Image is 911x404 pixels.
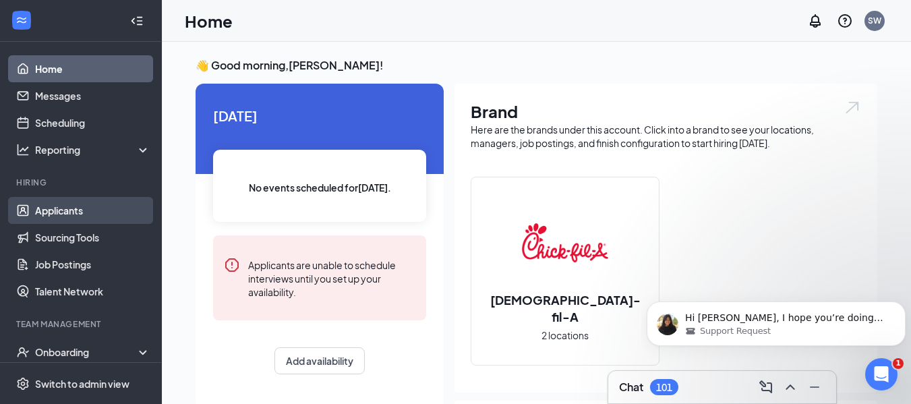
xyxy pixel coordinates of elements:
h1: Home [185,9,233,32]
div: 101 [656,382,672,393]
a: Talent Network [35,278,150,305]
svg: Settings [16,377,30,391]
svg: Collapse [130,14,144,28]
svg: UserCheck [16,345,30,359]
svg: WorkstreamLogo [15,13,28,27]
div: SW [868,15,881,26]
iframe: Intercom notifications message [641,273,911,368]
iframe: Intercom live chat [865,358,898,391]
div: Team Management [16,318,148,330]
div: Hiring [16,177,148,188]
button: Minimize [804,376,825,398]
button: ComposeMessage [755,376,777,398]
div: Here are the brands under this account. Click into a brand to see your locations, managers, job p... [471,123,861,150]
a: Applicants [35,197,150,224]
button: Add availability [274,347,365,374]
span: No events scheduled for [DATE] . [249,180,391,195]
a: Sourcing Tools [35,224,150,251]
div: Switch to admin view [35,377,129,391]
h2: [DEMOGRAPHIC_DATA]-fil-A [471,291,659,325]
h3: 👋 Good morning, [PERSON_NAME] ! [196,58,877,73]
img: Chick-fil-A [522,200,608,286]
svg: ComposeMessage [758,379,774,395]
svg: Minimize [806,379,823,395]
svg: QuestionInfo [837,13,853,29]
svg: Error [224,257,240,273]
div: Reporting [35,143,151,156]
div: Applicants are unable to schedule interviews until you set up your availability. [248,257,415,299]
a: Job Postings [35,251,150,278]
button: ChevronUp [780,376,801,398]
span: 1 [893,358,904,369]
img: open.6027fd2a22e1237b5b06.svg [844,100,861,115]
svg: Notifications [807,13,823,29]
div: Onboarding [35,345,139,359]
h3: Chat [619,380,643,395]
a: Scheduling [35,109,150,136]
svg: ChevronUp [782,379,798,395]
a: Messages [35,82,150,109]
span: 2 locations [541,328,589,343]
a: Home [35,55,150,82]
svg: Analysis [16,143,30,156]
h1: Brand [471,100,861,123]
span: [DATE] [213,105,426,126]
